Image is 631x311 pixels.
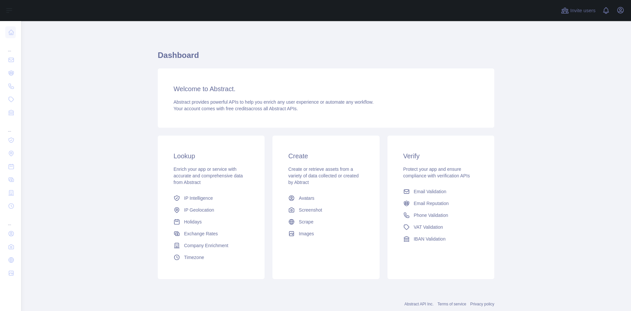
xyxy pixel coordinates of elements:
a: IBAN Validation [401,233,481,245]
a: Exchange Rates [171,228,251,240]
a: Company Enrichment [171,240,251,251]
div: ... [5,39,16,53]
div: ... [5,120,16,133]
span: Enrich your app or service with accurate and comprehensive data from Abstract [174,167,243,185]
span: Screenshot [299,207,322,213]
span: Create or retrieve assets from a variety of data collected or created by Abtract [288,167,359,185]
a: IP Intelligence [171,192,251,204]
span: Avatars [299,195,314,201]
span: Email Validation [414,188,446,195]
a: Avatars [286,192,366,204]
span: Holidays [184,219,202,225]
a: Email Validation [401,186,481,197]
span: IP Geolocation [184,207,214,213]
span: Email Reputation [414,200,449,207]
a: Holidays [171,216,251,228]
div: ... [5,213,16,226]
span: Timezone [184,254,204,261]
a: Timezone [171,251,251,263]
span: Invite users [570,7,596,14]
a: Abstract API Inc. [405,302,434,306]
span: VAT Validation [414,224,443,230]
button: Invite users [560,5,597,16]
a: VAT Validation [401,221,481,233]
span: free credits [226,106,248,111]
a: Privacy policy [470,302,494,306]
span: Scrape [299,219,313,225]
a: IP Geolocation [171,204,251,216]
a: Terms of service [437,302,466,306]
span: Your account comes with across all Abstract APIs. [174,106,298,111]
span: IBAN Validation [414,236,446,242]
span: Protect your app and ensure compliance with verification APIs [403,167,470,178]
a: Phone Validation [401,209,481,221]
span: Abstract provides powerful APIs to help you enrich any user experience or automate any workflow. [174,99,374,105]
span: IP Intelligence [184,195,213,201]
a: Images [286,228,366,240]
span: Images [299,230,314,237]
span: Phone Validation [414,212,448,219]
span: Company Enrichment [184,242,228,249]
span: Exchange Rates [184,230,218,237]
a: Scrape [286,216,366,228]
h3: Welcome to Abstract. [174,84,479,93]
h3: Lookup [174,151,249,161]
a: Screenshot [286,204,366,216]
h3: Create [288,151,363,161]
h3: Verify [403,151,479,161]
h1: Dashboard [158,50,494,66]
a: Email Reputation [401,197,481,209]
